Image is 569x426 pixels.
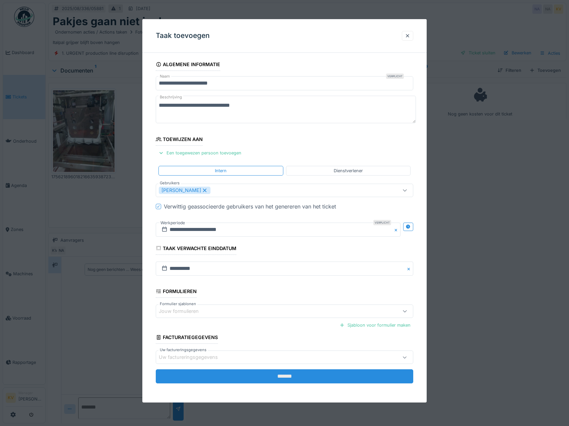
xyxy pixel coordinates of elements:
[164,202,336,210] div: Verwittig geassocieerde gebruikers van het genereren van het ticket
[156,59,221,71] div: Algemene informatie
[156,286,197,298] div: Formulieren
[334,168,363,174] div: Dienstverlener
[158,347,208,353] label: Uw factureringsgegevens
[156,134,203,146] div: Toewijzen aan
[158,74,171,79] label: Naam
[215,168,227,174] div: Intern
[158,301,197,307] label: Formulier sjablonen
[158,93,183,101] label: Beschrijving
[156,332,218,344] div: Facturatiegegevens
[159,354,227,361] div: Uw factureringsgegevens
[406,262,413,276] button: Close
[156,32,210,40] h3: Taak toevoegen
[159,187,210,194] div: [PERSON_NAME]
[159,307,208,315] div: Jouw formulieren
[373,220,391,225] div: Verplicht
[337,321,413,330] div: Sjabloon voor formulier maken
[156,149,244,158] div: Een toegewezen persoon toevoegen
[158,180,181,186] label: Gebruikers
[386,74,404,79] div: Verplicht
[393,223,400,237] button: Close
[160,219,186,227] label: Werkperiode
[156,243,237,255] div: Taak verwachte einddatum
